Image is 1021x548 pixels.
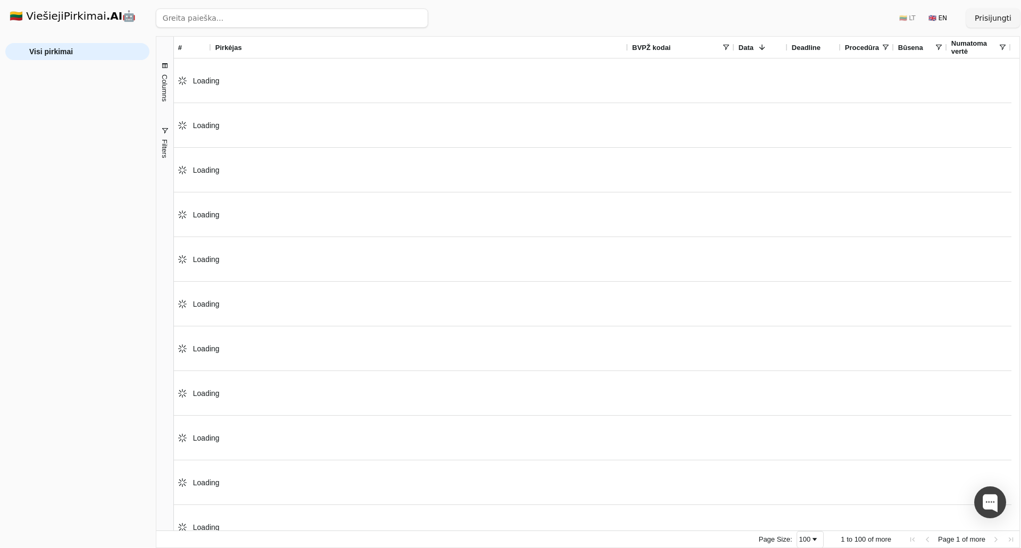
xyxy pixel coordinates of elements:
span: Visi pirkimai [29,44,73,60]
span: Deadline [792,44,821,52]
span: of [962,535,968,543]
span: 1 [841,535,844,543]
div: Page Size [797,531,824,548]
div: 100 [799,535,811,543]
div: Previous Page [923,535,932,544]
span: to [847,535,852,543]
span: Būsena [898,44,923,52]
span: 1 [956,535,960,543]
span: Loading [193,77,220,85]
span: Page [938,535,954,543]
span: Loading [193,300,220,308]
span: 100 [855,535,866,543]
span: Loading [193,389,220,398]
span: Data [739,44,754,52]
div: First Page [908,535,917,544]
span: Loading [193,344,220,353]
span: of [868,535,874,543]
button: Prisijungti [966,9,1020,28]
span: Loading [193,121,220,130]
span: BVPŽ kodai [632,44,671,52]
span: # [178,44,182,52]
span: more [875,535,891,543]
span: Procedūra [845,44,879,52]
span: Filters [161,139,169,158]
span: Loading [193,210,220,219]
span: Columns [161,74,169,102]
span: Numatoma vertė [951,39,998,55]
strong: .AI [106,10,123,22]
button: 🇬🇧 EN [922,10,953,27]
input: Greita paieška... [156,9,428,28]
span: Loading [193,166,220,174]
div: Next Page [992,535,1000,544]
div: Last Page [1007,535,1015,544]
span: Pirkėjas [215,44,242,52]
span: Loading [193,255,220,264]
span: Loading [193,523,220,532]
span: more [969,535,985,543]
div: Page Size: [759,535,792,543]
span: Loading [193,478,220,487]
span: Loading [193,434,220,442]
